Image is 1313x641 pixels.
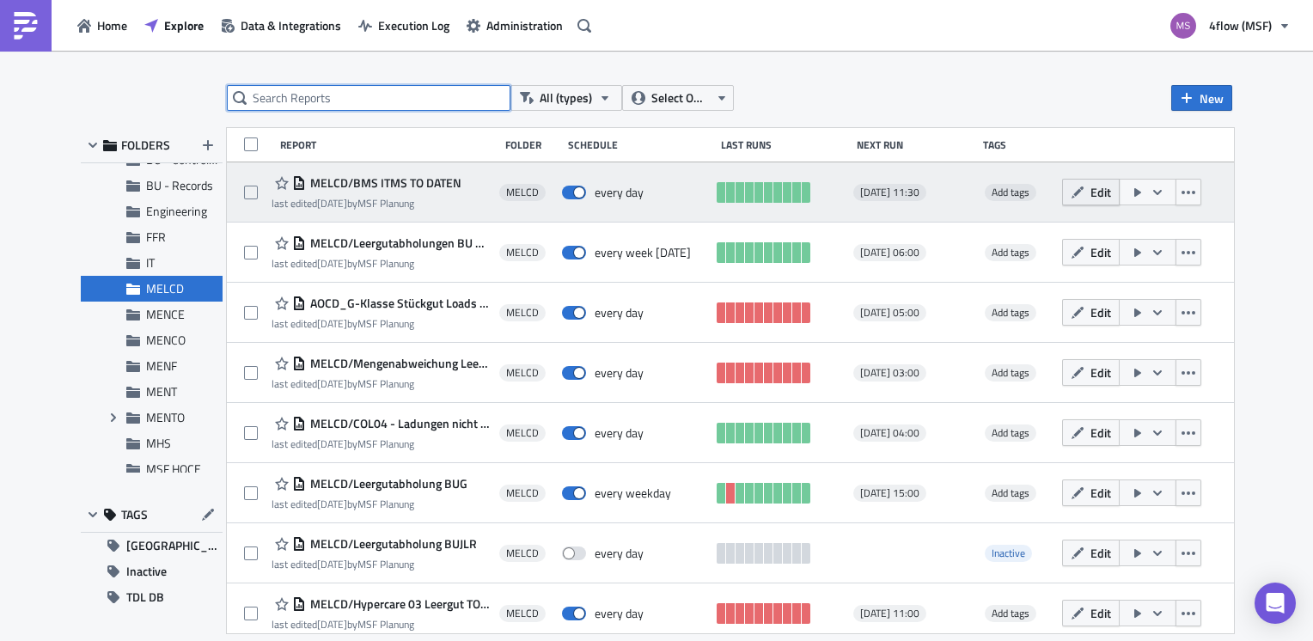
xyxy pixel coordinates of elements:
[306,596,491,612] span: MELCD/Hypercare 03 Leergut TOs abgeholt am Vortag
[985,184,1036,201] span: Add tags
[992,184,1029,200] span: Add tags
[317,255,347,272] time: 2025-05-16T12:45:10Z
[595,305,644,320] div: every day
[506,546,539,560] span: MELCD
[506,246,539,259] span: MELCD
[860,366,919,380] span: [DATE] 03:00
[306,536,477,552] span: MELCD/Leergutabholung BUJLR
[272,437,491,450] div: last edited by MSF Planung
[317,315,347,332] time: 2025-05-15T12:40:36Z
[146,460,201,478] span: MSF HOCE
[136,12,212,39] button: Explore
[317,375,347,392] time: 2025-05-16T09:08:46Z
[1062,540,1120,566] button: Edit
[1171,85,1232,111] button: New
[595,606,644,621] div: every day
[985,244,1036,261] span: Add tags
[306,175,461,191] span: MELCD/BMS ITMS TO DATEN
[146,357,177,375] span: MENF
[860,426,919,440] span: [DATE] 04:00
[595,546,644,561] div: every day
[146,176,213,194] span: BU - Records
[1062,359,1120,386] button: Edit
[651,89,709,107] span: Select Owner
[1160,7,1300,45] button: 4flow (MSF)
[12,12,40,40] img: PushMetrics
[595,365,644,381] div: every day
[146,331,186,349] span: MENCO
[595,485,671,501] div: every weekday
[272,618,491,631] div: last edited by MSF Planung
[121,507,148,522] span: TAGS
[241,16,341,34] span: Data & Integrations
[81,584,223,610] button: TDL DB
[1090,183,1111,201] span: Edit
[146,305,185,323] span: MENCE
[146,253,155,272] span: IT
[568,138,712,151] div: Schedule
[1090,243,1111,261] span: Edit
[81,559,223,584] button: Inactive
[272,558,477,571] div: last edited by MSF Planung
[1062,239,1120,266] button: Edit
[622,85,734,111] button: Select Owner
[595,185,644,200] div: every day
[164,16,204,34] span: Explore
[272,498,467,510] div: last edited by MSF Planung
[992,545,1025,561] span: Inactive
[860,486,919,500] span: [DATE] 15:00
[146,228,166,246] span: FFR
[280,138,497,151] div: Report
[985,304,1036,321] span: Add tags
[1062,419,1120,446] button: Edit
[540,89,592,107] span: All (types)
[272,317,491,330] div: last edited by MSF Planung
[505,138,559,151] div: Folder
[272,377,491,390] div: last edited by MSF Planung
[506,486,539,500] span: MELCD
[506,366,539,380] span: MELCD
[983,138,1055,151] div: Tags
[992,485,1029,501] span: Add tags
[272,197,461,210] div: last edited by MSF Planung
[860,186,919,199] span: [DATE] 11:30
[506,607,539,620] span: MELCD
[1062,479,1120,506] button: Edit
[486,16,563,34] span: Administration
[1090,544,1111,562] span: Edit
[306,296,491,311] span: AOCD_G-Klasse Stückgut Loads für TDL Bewertung
[317,195,347,211] time: 2025-06-11T13:48:13Z
[992,304,1029,320] span: Add tags
[985,605,1036,622] span: Add tags
[1062,179,1120,205] button: Edit
[985,364,1036,382] span: Add tags
[1209,16,1272,34] span: 4flow (MSF)
[985,424,1036,442] span: Add tags
[1090,363,1111,382] span: Edit
[992,244,1029,260] span: Add tags
[97,16,127,34] span: Home
[860,246,919,259] span: [DATE] 06:00
[126,584,164,610] span: TDL DB
[212,12,350,39] button: Data & Integrations
[317,556,347,572] time: 2025-05-15T12:25:08Z
[69,12,136,39] button: Home
[306,416,491,431] span: MELCD/COL04 - Ladungen nicht abgeholt
[860,306,919,320] span: [DATE] 05:00
[506,426,539,440] span: MELCD
[506,306,539,320] span: MELCD
[81,533,223,559] button: [GEOGRAPHIC_DATA]
[317,436,347,452] time: 2025-06-16T07:18:34Z
[510,85,622,111] button: All (types)
[992,364,1029,381] span: Add tags
[126,533,223,559] span: [GEOGRAPHIC_DATA]
[1090,424,1111,442] span: Edit
[126,559,167,584] span: Inactive
[317,496,347,512] time: 2025-05-16T09:13:49Z
[985,485,1036,502] span: Add tags
[1090,604,1111,622] span: Edit
[306,356,491,371] span: MELCD/Mengenabweichung Leergutabholungen täglich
